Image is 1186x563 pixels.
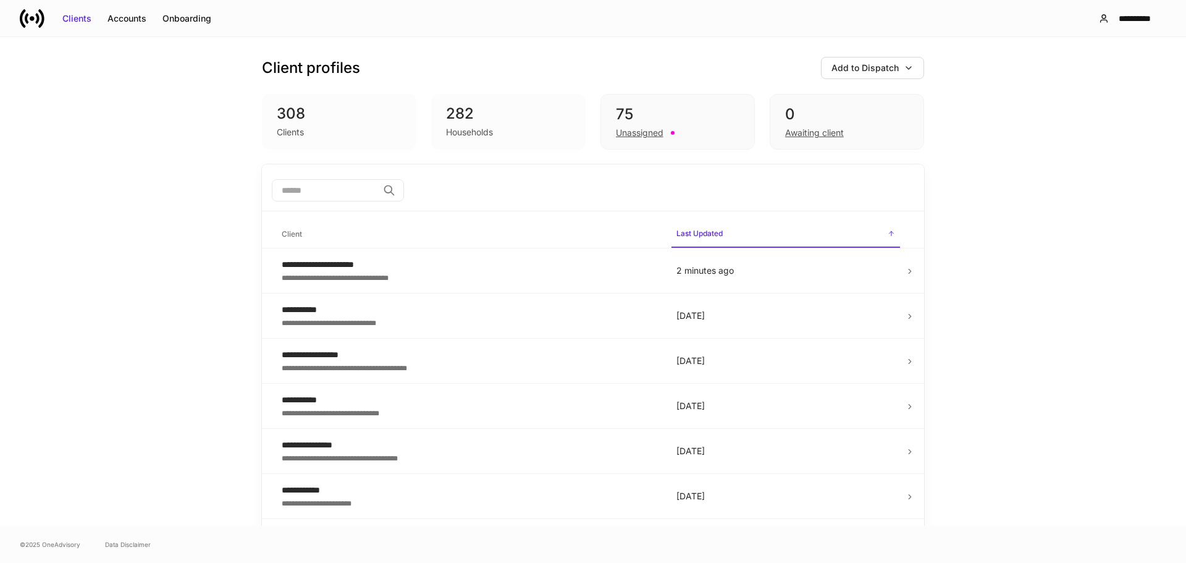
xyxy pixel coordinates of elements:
[277,104,402,124] div: 308
[277,126,304,138] div: Clients
[616,127,663,139] div: Unassigned
[20,540,80,549] span: © 2025 OneAdvisory
[785,127,844,139] div: Awaiting client
[676,445,895,457] p: [DATE]
[831,62,899,74] div: Add to Dispatch
[107,12,146,25] div: Accounts
[105,540,151,549] a: Data Disclaimer
[676,265,895,277] p: 2 minutes ago
[282,228,302,240] h6: Client
[62,12,91,25] div: Clients
[676,355,895,367] p: [DATE]
[676,310,895,322] p: [DATE]
[671,221,900,248] span: Last Updated
[676,490,895,502] p: [DATE]
[616,104,739,124] div: 75
[785,104,909,124] div: 0
[54,9,99,28] button: Clients
[446,126,493,138] div: Households
[262,58,360,78] h3: Client profiles
[277,222,662,247] span: Client
[600,94,755,150] div: 75Unassigned
[446,104,571,124] div: 282
[821,57,924,79] button: Add to Dispatch
[162,12,211,25] div: Onboarding
[676,227,723,239] h6: Last Updated
[154,9,219,28] button: Onboarding
[770,94,924,150] div: 0Awaiting client
[676,400,895,412] p: [DATE]
[99,9,154,28] button: Accounts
